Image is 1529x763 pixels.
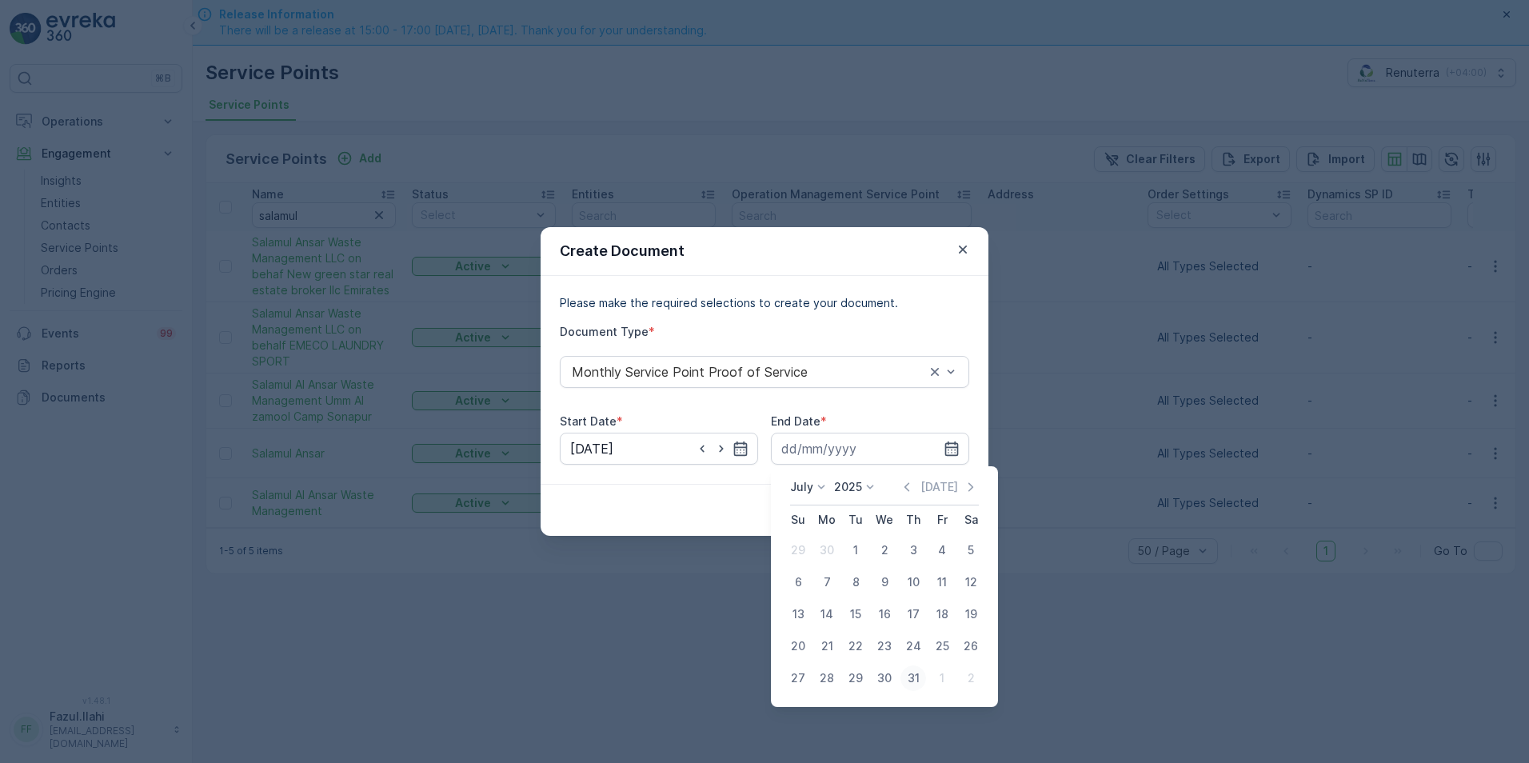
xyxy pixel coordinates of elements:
[560,240,685,262] p: Create Document
[929,601,955,627] div: 18
[958,665,984,691] div: 2
[900,537,926,563] div: 3
[872,601,897,627] div: 16
[841,505,870,534] th: Tuesday
[928,505,956,534] th: Friday
[785,633,811,659] div: 20
[814,537,840,563] div: 30
[560,433,758,465] input: dd/mm/yyyy
[958,601,984,627] div: 19
[929,537,955,563] div: 4
[929,633,955,659] div: 25
[900,569,926,595] div: 10
[812,505,841,534] th: Monday
[785,601,811,627] div: 13
[956,505,985,534] th: Saturday
[843,665,868,691] div: 29
[560,414,617,428] label: Start Date
[785,537,811,563] div: 29
[814,633,840,659] div: 21
[785,569,811,595] div: 6
[785,665,811,691] div: 27
[814,569,840,595] div: 7
[958,537,984,563] div: 5
[899,505,928,534] th: Thursday
[771,433,969,465] input: dd/mm/yyyy
[900,601,926,627] div: 17
[790,479,813,495] p: July
[784,505,812,534] th: Sunday
[872,633,897,659] div: 23
[872,569,897,595] div: 9
[958,569,984,595] div: 12
[900,665,926,691] div: 31
[929,569,955,595] div: 11
[834,479,862,495] p: 2025
[843,569,868,595] div: 8
[843,537,868,563] div: 1
[814,665,840,691] div: 28
[843,633,868,659] div: 22
[771,414,820,428] label: End Date
[872,665,897,691] div: 30
[920,479,958,495] p: [DATE]
[843,601,868,627] div: 15
[560,325,649,338] label: Document Type
[929,665,955,691] div: 1
[958,633,984,659] div: 26
[870,505,899,534] th: Wednesday
[900,633,926,659] div: 24
[560,295,969,311] p: Please make the required selections to create your document.
[872,537,897,563] div: 2
[814,601,840,627] div: 14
